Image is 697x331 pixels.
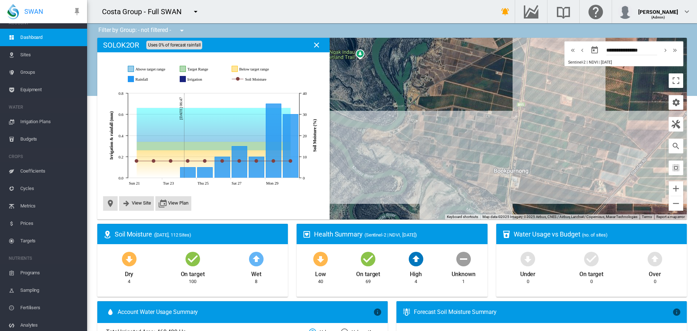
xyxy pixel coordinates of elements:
tspan: 0.2 [119,155,123,159]
div: 0 [590,278,593,285]
div: Unknown [452,267,475,278]
span: Metrics [20,197,81,215]
span: (no. of sites) [582,232,608,238]
div: Wet [251,267,261,278]
g: Above target range [128,66,172,72]
span: Fertilisers [20,299,81,316]
button: icon-select-all [669,161,683,175]
circle: Soil Moisture Sep 27, 2025 7.967666182411622 [238,160,241,162]
g: Rainfall [128,76,172,82]
md-icon: icon-arrow-down-bold-circle [312,250,329,267]
span: Sampling [20,282,81,299]
md-icon: icon-bell-ring [501,7,510,16]
g: Rainfall Sep 30, 2025 0.6 [283,114,298,178]
md-icon: icon-close [312,41,321,49]
g: Target Range [180,66,224,72]
button: md-calendar [587,43,602,57]
circle: Soil Moisture Sep 22, 2025 7.967666182411622 [152,160,155,162]
button: Zoom in [669,181,683,196]
g: Rainfall Sep 27, 2025 0.3 [232,146,247,178]
div: Over [649,267,661,278]
tspan: 10 [303,155,307,159]
tspan: Tue 23 [163,181,174,185]
circle: Soil Moisture Sep 21, 2025 7.967666182411622 [135,160,138,162]
tspan: 0.6 [119,112,124,117]
span: Cycles [20,180,81,197]
md-icon: icon-checkbox-marked-circle [184,250,201,267]
div: On target [579,267,603,278]
md-icon: icon-checkbox-marked-circle [359,250,377,267]
md-icon: icon-map-marker-radius [103,230,112,239]
div: On target [181,267,205,278]
span: ([DATE], 112 Sites) [154,232,191,238]
g: Rainfall Sep 28, 2025 0.2 [249,157,264,178]
img: SWAN-Landscape-Logo-Colour-drop.png [7,4,19,19]
button: icon-map-marker [106,199,115,208]
tspan: Sat 27 [232,181,242,185]
span: Budgets [20,130,81,148]
tspan: [DATE] 06:47 [179,97,183,120]
button: Zoom out [669,196,683,211]
md-icon: icon-menu-down [191,7,200,16]
button: icon-menu-down [175,23,189,38]
h2: SOLOK2OR [103,41,139,49]
md-icon: icon-chevron-double-right [671,46,679,55]
a: Report a map error [656,215,685,219]
tspan: 0 [303,176,305,180]
div: Dry [125,267,134,278]
div: On target [356,267,380,278]
button: icon-chevron-left [578,46,587,55]
circle: Soil Moisture Sep 26, 2025 7.967666182411622 [221,160,224,162]
span: Dashboard [20,29,81,46]
tspan: 30 [303,112,307,117]
div: Water Usage vs Budget [514,230,681,239]
md-icon: icon-checkbox-marked-circle [583,250,600,267]
tspan: Mon 29 [266,181,279,185]
md-icon: icon-magnify [672,142,680,150]
circle: Soil Moisture Sep 28, 2025 7.967666182411622 [255,160,258,162]
md-icon: icon-arrow-up-bold-circle [407,250,425,267]
span: NUTRIENTS [9,253,81,264]
md-icon: icon-minus-circle [455,250,472,267]
div: Costa Group - Full SWAN [102,7,188,17]
button: icon-chevron-double-left [568,46,578,55]
g: Irrigation [180,76,224,82]
md-icon: icon-chevron-right [661,46,669,55]
span: View Plan [168,200,188,206]
g: Rainfall Sep 25, 2025 0.1 [197,167,213,178]
g: Rainfall Sep 24, 2025 0.1 [180,167,196,178]
div: 4 [128,278,130,285]
span: View Site [132,200,151,206]
button: Toggle fullscreen view [669,73,683,88]
md-icon: icon-water [106,308,115,316]
md-icon: icon-arrow-down-bold-circle [121,250,138,267]
span: Uses 0% of forecast rainfall [146,41,202,49]
span: Targets [20,232,81,250]
md-icon: icon-calendar-multiple [158,199,167,208]
a: Terms [642,215,652,219]
md-icon: icon-information [672,308,681,316]
md-icon: icon-heart-box-outline [302,230,311,239]
g: Rainfall Sep 26, 2025 0.2 [215,157,230,178]
div: 100 [189,278,196,285]
md-icon: icon-cog [672,98,680,107]
button: Keyboard shortcuts [447,214,478,219]
button: icon-chevron-right [661,46,670,55]
button: Close [309,38,324,52]
md-icon: icon-information [373,308,382,316]
md-icon: icon-menu-down [178,26,186,35]
md-icon: icon-chevron-left [578,46,586,55]
tspan: Soil Moisture (%) [312,119,317,152]
circle: Soil Moisture Sep 23, 2025 7.967666182411622 [169,160,172,162]
div: Filter by Group: - not filtered - [93,23,191,38]
div: 0 [654,278,656,285]
span: Groups [20,64,81,81]
div: [PERSON_NAME] [638,5,678,13]
tspan: 0.4 [119,134,124,138]
span: CROPS [9,151,81,162]
button: icon-magnify [669,139,683,153]
div: Low [315,267,326,278]
tspan: 0.8 [119,91,124,96]
md-icon: Search the knowledge base [555,7,572,16]
circle: Soil Moisture Sep 30, 2025 7.967666182411622 [289,160,292,162]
